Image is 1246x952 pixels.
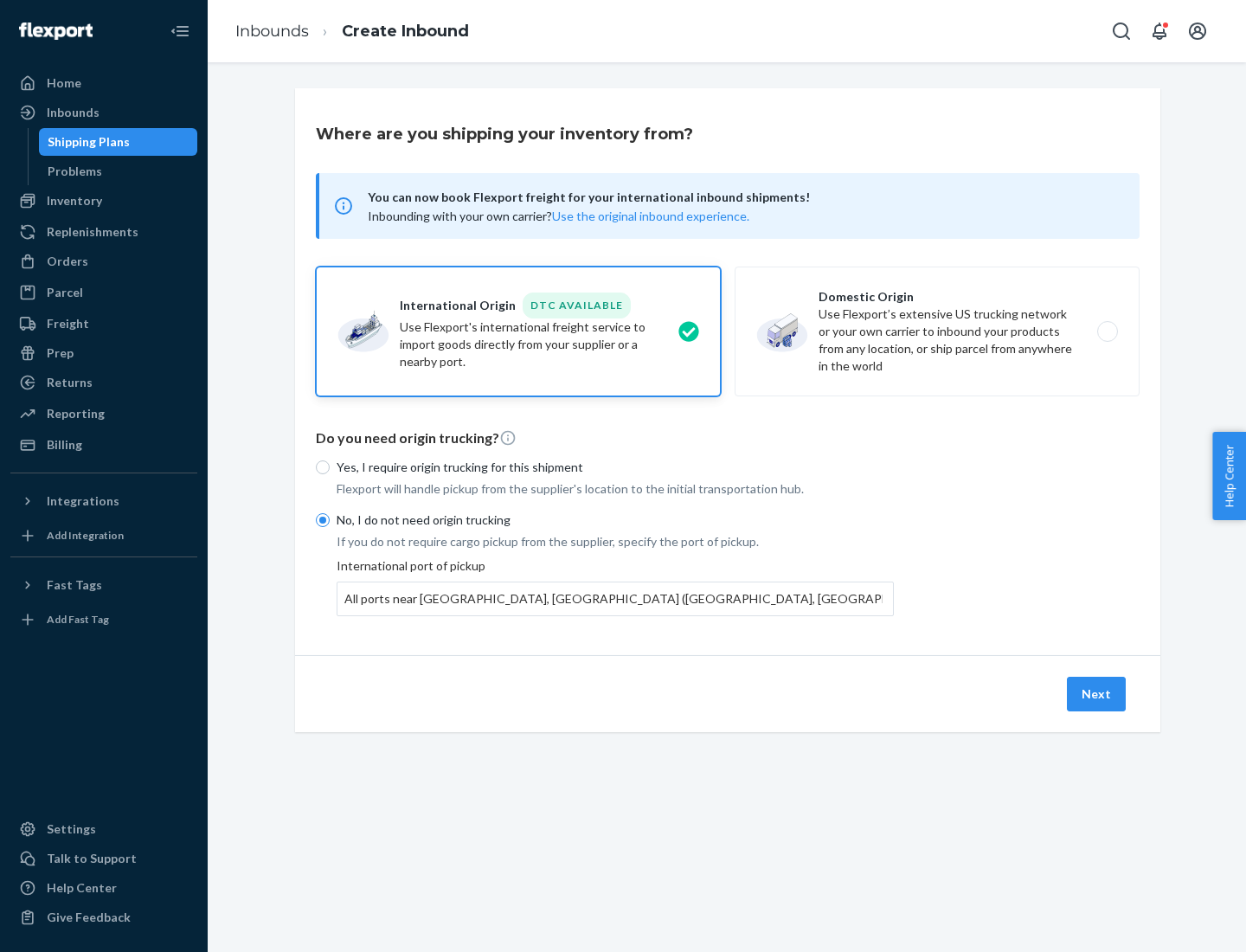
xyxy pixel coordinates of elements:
[316,428,1140,448] p: Do you need origin trucking?
[235,22,309,41] a: Inbounds
[47,104,100,121] div: Inbounds
[1180,14,1215,48] button: Open account menu
[10,487,197,515] button: Integrations
[10,99,197,126] a: Inbounds
[10,431,197,459] a: Billing
[39,158,198,185] a: Problems
[47,344,74,362] div: Prep
[47,223,138,241] div: Replenishments
[222,6,483,57] ol: breadcrumbs
[552,208,749,225] button: Use the original inbound experience.
[47,315,89,332] div: Freight
[47,879,117,897] div: Help Center
[10,248,197,275] a: Orders
[48,163,102,180] div: Problems
[10,400,197,428] a: Reporting
[337,459,894,476] p: Yes, I require origin trucking for this shipment
[10,571,197,599] button: Fast Tags
[10,279,197,306] a: Parcel
[368,209,749,223] span: Inbounding with your own carrier?
[10,187,197,215] a: Inventory
[47,284,83,301] div: Parcel
[1212,432,1246,520] button: Help Center
[10,522,197,550] a: Add Integration
[337,511,894,529] p: No, I do not need origin trucking
[337,533,894,550] p: If you do not require cargo pickup from the supplier, specify the port of pickup.
[10,310,197,338] a: Freight
[47,253,88,270] div: Orders
[337,480,894,498] p: Flexport will handle pickup from the supplier's location to the initial transportation hub.
[316,123,693,145] h3: Where are you shipping your inventory from?
[47,436,82,453] div: Billing
[316,513,330,527] input: No, I do not need origin trucking
[337,557,894,616] div: International port of pickup
[1142,14,1177,48] button: Open notifications
[47,909,131,926] div: Give Feedback
[10,606,197,634] a: Add Fast Tag
[47,576,102,594] div: Fast Tags
[316,460,330,474] input: Yes, I require origin trucking for this shipment
[342,22,469,41] a: Create Inbound
[47,374,93,391] div: Returns
[48,133,130,151] div: Shipping Plans
[1104,14,1139,48] button: Open Search Box
[47,405,105,422] div: Reporting
[10,339,197,367] a: Prep
[47,74,81,92] div: Home
[47,612,109,627] div: Add Fast Tag
[10,218,197,246] a: Replenishments
[1067,677,1126,711] button: Next
[47,492,119,510] div: Integrations
[10,904,197,931] button: Give Feedback
[368,187,1119,208] span: You can now book Flexport freight for your international inbound shipments!
[47,820,96,838] div: Settings
[10,369,197,396] a: Returns
[47,528,124,543] div: Add Integration
[47,192,102,209] div: Inventory
[39,128,198,156] a: Shipping Plans
[47,850,137,867] div: Talk to Support
[10,69,197,97] a: Home
[163,14,197,48] button: Close Navigation
[19,23,93,40] img: Flexport logo
[10,815,197,843] a: Settings
[10,874,197,902] a: Help Center
[10,845,197,872] a: Talk to Support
